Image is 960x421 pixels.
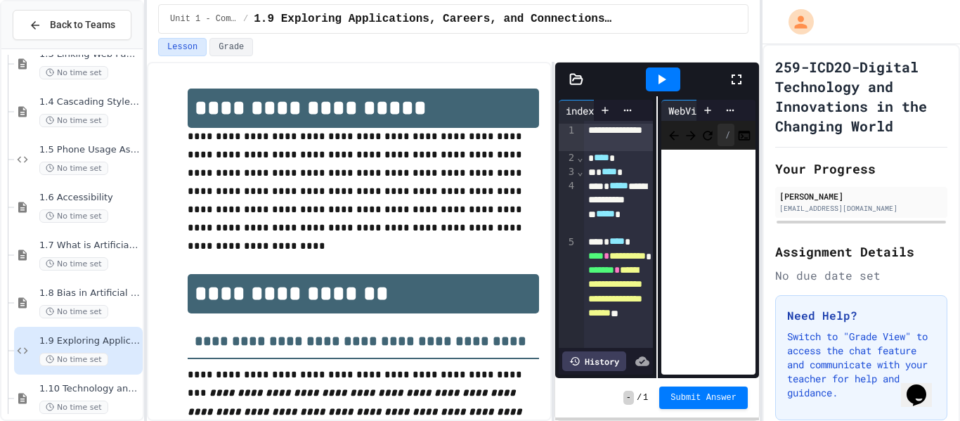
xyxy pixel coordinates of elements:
div: WebView [661,100,751,121]
button: Lesson [158,38,207,56]
span: / [243,13,248,25]
iframe: Web Preview [661,150,755,375]
div: / [718,124,734,146]
span: Back [667,126,681,143]
button: Open in new tab [754,127,768,143]
div: No due date set [775,267,947,284]
span: Fold line [576,152,583,163]
div: My Account [774,6,817,38]
div: [PERSON_NAME] [779,190,943,202]
button: Refresh [701,127,715,143]
span: Fold line [576,166,583,177]
span: 1.9 Exploring Applications, Careers, and Connections in the Digital World [254,11,614,27]
h3: Need Help? [787,307,935,324]
span: No time set [39,401,108,414]
span: 1.5 Phone Usage Assignment [39,144,140,156]
span: No time set [39,66,108,79]
span: 1 [643,392,648,403]
button: Back to Teams [13,10,131,40]
span: Forward [684,126,698,143]
span: 1.6 Accessibility [39,192,140,204]
span: 1.9 Exploring Applications, Careers, and Connections in the Digital World [39,335,140,347]
span: Back to Teams [50,18,115,32]
h2: Your Progress [775,159,947,179]
iframe: chat widget [901,365,946,407]
span: Unit 1 - Computational Thinking and Making Connections [170,13,238,25]
span: No time set [39,114,108,127]
span: 1.7 What is Artificial Intelligence (AI) [39,240,140,252]
span: 1.4 Cascading Style Sheets [39,96,140,108]
p: Switch to "Grade View" to access the chat feature and communicate with your teacher for help and ... [787,330,935,400]
button: Submit Answer [659,387,748,409]
div: 1 [559,124,576,151]
div: 2 [559,151,576,165]
span: No time set [39,257,108,271]
span: No time set [39,353,108,366]
div: WebView [661,103,715,118]
div: index.html [559,100,647,121]
div: [EMAIL_ADDRESS][DOMAIN_NAME] [779,203,943,214]
span: 1.3 Linking Web Pages [39,48,140,60]
span: Submit Answer [670,392,737,403]
span: No time set [39,162,108,175]
h1: 259-ICD2O-Digital Technology and Innovations in the Changing World [775,57,947,136]
div: 4 [559,179,576,235]
span: 1.8 Bias in Artificial Intelligence [39,287,140,299]
div: index.html [559,103,629,118]
div: 5 [559,235,576,376]
button: Console [737,127,751,143]
span: - [623,391,634,405]
span: / [637,392,642,403]
span: No time set [39,305,108,318]
button: Grade [209,38,253,56]
h2: Assignment Details [775,242,947,261]
div: History [562,351,626,371]
span: 1.10 Technology and the Environment [39,383,140,395]
span: No time set [39,209,108,223]
div: 3 [559,165,576,179]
